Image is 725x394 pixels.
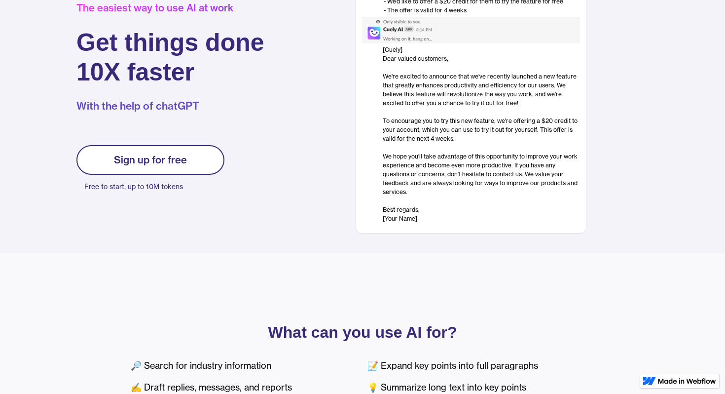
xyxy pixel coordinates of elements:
div: Sign up for free [114,154,187,166]
p: With the help of chatGPT [76,99,264,114]
img: Made in Webflow [658,378,716,384]
a: Sign up for free [76,145,224,175]
h1: Get things done 10X faster [76,28,264,87]
p: What can you use AI for? [131,325,594,339]
div: [Cuely] Dear valued customers, ‍ We're excited to announce that we've recently launched a new fea... [383,45,580,223]
div: The easiest way to use AI at work [76,2,264,14]
p: Free to start, up to 10M tokens [84,180,224,194]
